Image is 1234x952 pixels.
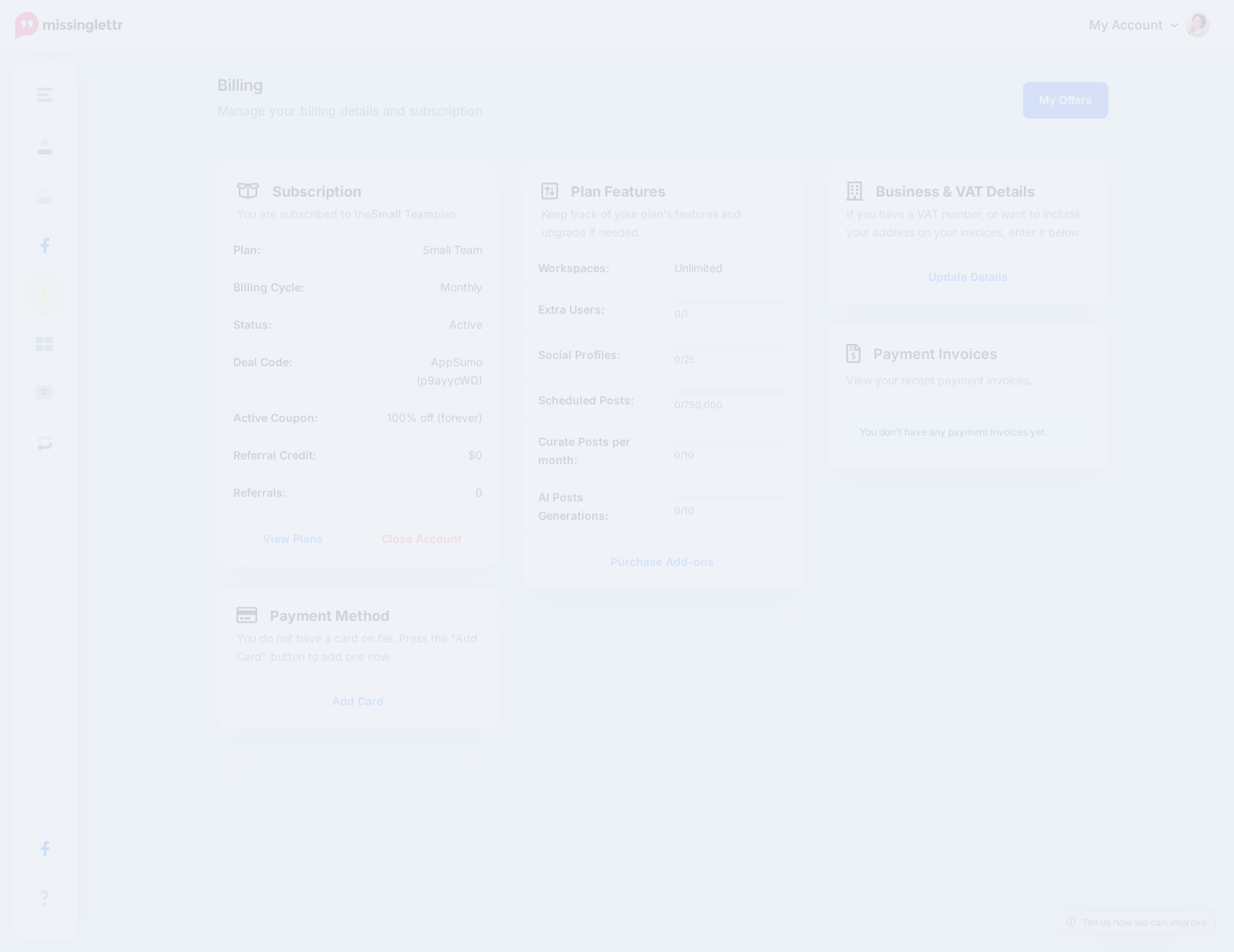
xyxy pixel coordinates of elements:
img: menu.png [37,88,53,102]
div: 100% off (forever) [357,408,494,427]
p: 0/25 [674,352,787,368]
a: Close Account [361,521,482,557]
h4: Subscription [236,181,362,201]
a: Tell us how we can improve [1058,911,1215,933]
b: Deal Code: [233,355,292,369]
b: Active Coupon: [233,411,318,424]
b: Social Profiles: [538,345,620,364]
a: View Plans [233,521,354,557]
div: $0 [357,446,494,464]
h4: Payment Invoices [846,344,1089,363]
a: My Offers [1023,82,1108,119]
p: You do not have a card on file. Press the "Add Card" button to add one now. [236,629,479,665]
span: 0 [475,486,482,499]
b: Status: [233,318,271,331]
span: Billing [217,77,804,93]
a: Purchase Add-ons [538,544,787,580]
span: Manage your billing details and subscription [217,101,804,122]
b: Extra Users: [538,300,604,318]
a: Add Card [233,683,482,720]
b: Scheduled Posts: [538,391,634,409]
p: You are subscribed to the plan. [236,205,479,223]
b: AI Posts Generations: [538,488,651,525]
p: View your recent payment invoices. [846,371,1089,389]
p: Keep track of your plan's features and upgrade if needed. [541,205,784,241]
p: 0/1 [674,306,787,322]
div: Monthly [357,278,494,296]
b: Referral Credit: [233,448,316,462]
b: Referrals: [233,486,286,499]
b: Billing Cycle: [233,280,304,294]
b: Plan: [233,243,260,256]
a: Update Details [843,259,1092,295]
b: Curate Posts per month: [538,432,651,469]
p: 0/10 [674,447,787,463]
h4: Business & VAT Details [846,181,1035,201]
h4: Payment Method [236,606,390,625]
div: Small Team [312,240,494,259]
div: AppSumo (p9ayycWD) [357,353,494,389]
a: My Account [1073,6,1210,45]
b: Workspaces: [538,259,609,277]
p: 0/750,000 [674,397,787,413]
img: Missinglettr [15,12,123,39]
div: Active [357,315,494,334]
div: Unlimited [662,259,799,277]
div: You don't have any payment invoices yet. [846,411,1089,454]
p: If you have a VAT number, or want to include your address on your invoices, enter it below. [846,205,1089,241]
h4: Plan Features [541,181,666,201]
p: 0/10 [674,503,787,519]
b: Small Team [371,207,434,220]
